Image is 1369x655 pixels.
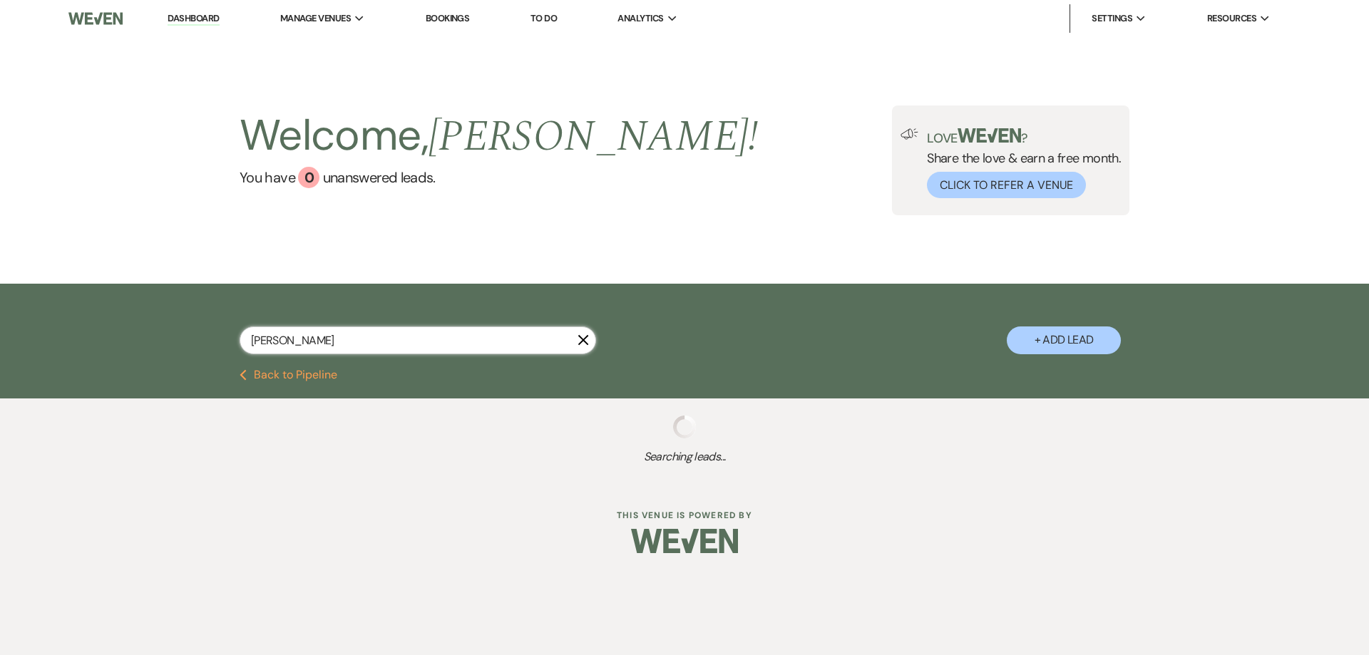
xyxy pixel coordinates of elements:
img: Weven Logo [68,4,123,33]
span: Resources [1207,11,1256,26]
img: loud-speaker-illustration.svg [901,128,918,140]
a: Dashboard [168,12,219,26]
span: Manage Venues [280,11,351,26]
input: Search by name, event date, email address or phone number [240,326,596,354]
button: Back to Pipeline [240,369,337,381]
button: + Add Lead [1007,326,1121,354]
span: Searching leads... [68,448,1301,465]
img: weven-logo-green.svg [958,128,1021,143]
img: loading spinner [673,416,696,438]
span: [PERSON_NAME] ! [429,104,758,170]
button: Click to Refer a Venue [927,172,1086,198]
img: Weven Logo [631,516,738,566]
div: Share the love & earn a free month. [918,128,1121,198]
span: Settings [1092,11,1132,26]
p: Love ? [927,128,1121,145]
div: 0 [298,167,319,188]
span: Analytics [617,11,663,26]
h2: Welcome, [240,105,758,167]
a: Bookings [426,12,470,24]
a: To Do [530,12,557,24]
a: You have 0 unanswered leads. [240,167,758,188]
